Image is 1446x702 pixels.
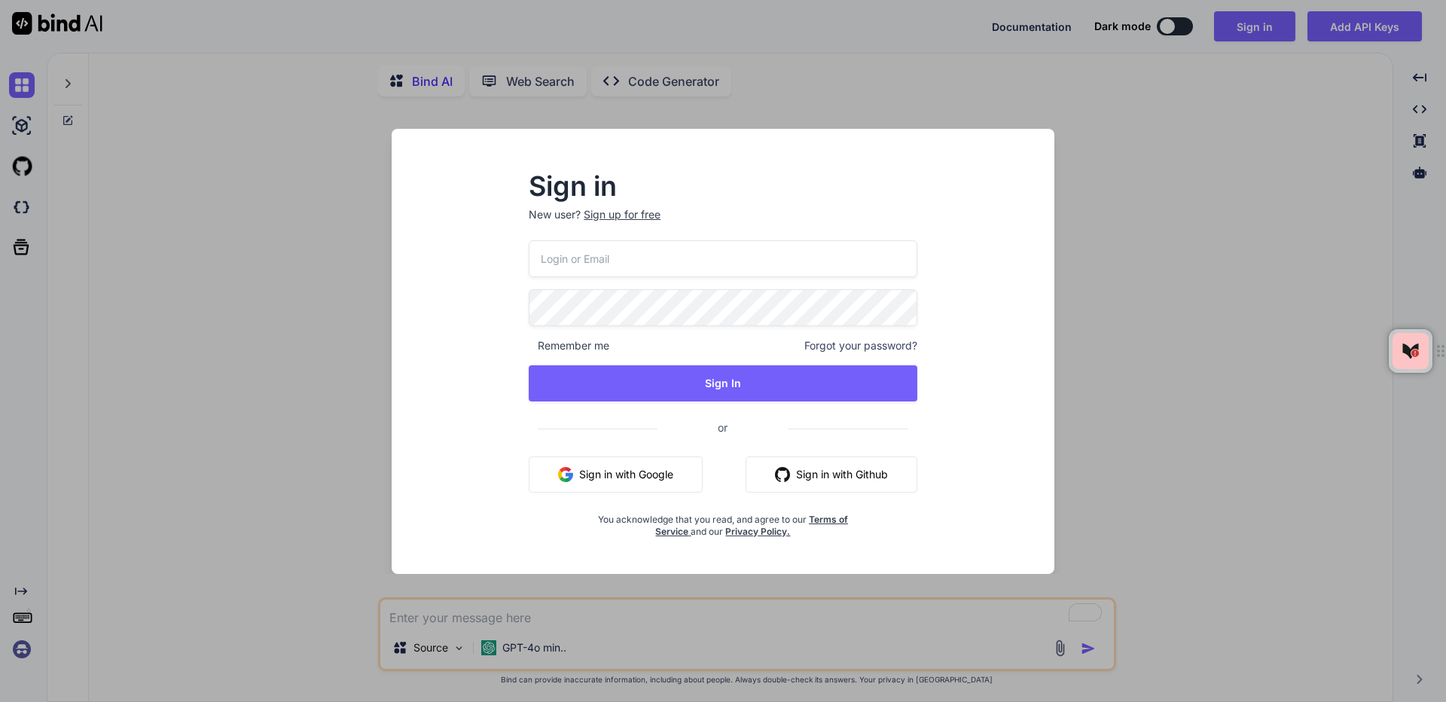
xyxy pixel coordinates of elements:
button: Sign in with Github [746,456,917,493]
a: Terms of Service [655,514,848,537]
p: New user? [529,207,917,240]
span: Forgot your password? [804,338,917,353]
div: Sign up for free [584,207,660,222]
div: You acknowledge that you read, and agree to our and our [593,505,853,538]
a: Privacy Policy. [725,526,790,537]
input: Login or Email [529,240,917,277]
span: Remember me [529,338,609,353]
h2: Sign in [529,174,917,198]
span: or [657,409,788,446]
button: Sign in with Google [529,456,703,493]
button: Sign In [529,365,917,401]
img: github [775,467,790,482]
img: google [558,467,573,482]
